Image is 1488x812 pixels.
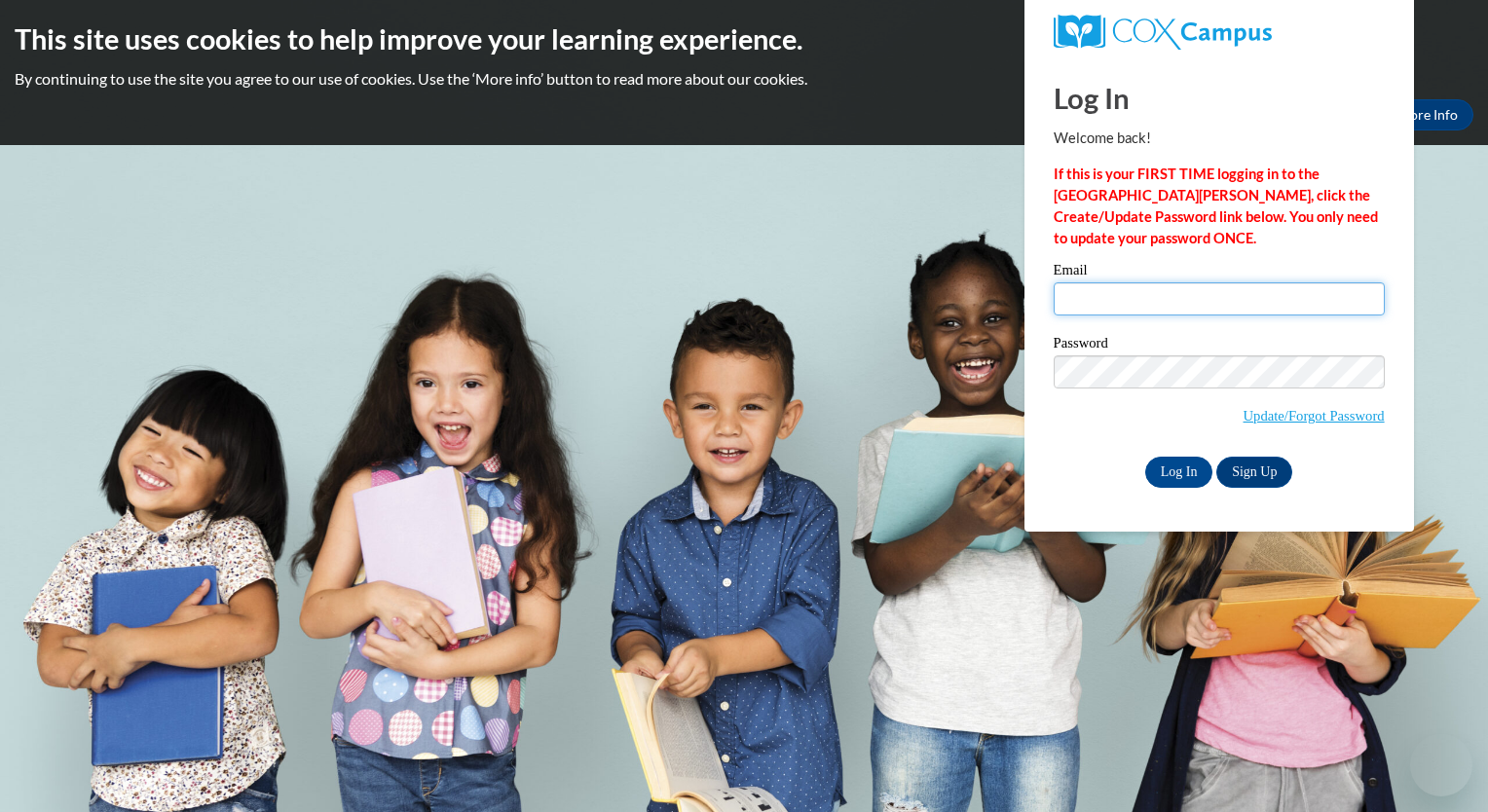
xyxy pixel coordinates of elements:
a: Sign Up [1216,457,1292,488]
h2: This site uses cookies to help improve your learning experience. [15,19,1473,58]
iframe: Button to launch messaging window [1410,734,1472,796]
a: COX Campus [1054,15,1385,50]
p: By continuing to use the site you agree to our use of cookies. Use the ‘More info’ button to read... [15,68,1473,90]
strong: If this is your FIRST TIME logging in to the [GEOGRAPHIC_DATA][PERSON_NAME], click the Create/Upd... [1054,166,1378,246]
a: More Info [1382,99,1473,130]
h1: Log In [1054,78,1385,118]
a: Update/Forgot Password [1244,408,1385,424]
label: Email [1054,263,1385,282]
input: Log In [1145,457,1213,488]
img: COX Campus [1054,15,1272,50]
p: Welcome back! [1054,128,1385,149]
label: Password [1054,336,1385,355]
